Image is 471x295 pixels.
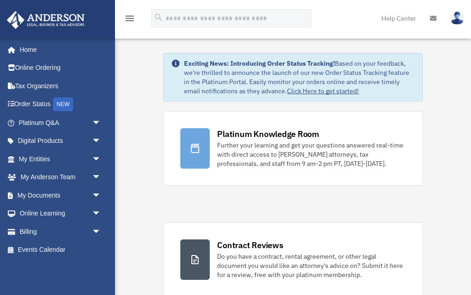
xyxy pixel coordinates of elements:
span: arrow_drop_down [92,132,110,151]
div: Further your learning and get your questions answered real-time with direct access to [PERSON_NAM... [217,141,405,168]
span: arrow_drop_down [92,113,110,132]
a: My Anderson Teamarrow_drop_down [6,168,115,187]
a: Billingarrow_drop_down [6,222,115,241]
span: arrow_drop_down [92,150,110,169]
a: Online Learningarrow_drop_down [6,204,115,223]
div: Contract Reviews [217,239,283,251]
a: My Documentsarrow_drop_down [6,186,115,204]
i: search [154,12,164,23]
a: Events Calendar [6,241,115,259]
a: menu [124,16,135,24]
i: menu [124,13,135,24]
a: Online Ordering [6,59,115,77]
strong: Exciting News: Introducing Order Status Tracking! [184,59,335,68]
a: Tax Organizers [6,77,115,95]
a: Digital Productsarrow_drop_down [6,132,115,150]
span: arrow_drop_down [92,168,110,187]
span: arrow_drop_down [92,186,110,205]
img: Anderson Advisors Platinum Portal [4,11,87,29]
a: Order StatusNEW [6,95,115,114]
div: Do you have a contract, rental agreement, or other legal document you would like an attorney's ad... [217,252,405,279]
a: Home [6,40,110,59]
div: NEW [53,97,73,111]
img: User Pic [450,11,464,25]
a: Platinum Knowledge Room Further your learning and get your questions answered real-time with dire... [163,111,422,186]
a: Click Here to get started! [287,87,359,95]
a: My Entitiesarrow_drop_down [6,150,115,168]
div: Based on your feedback, we're thrilled to announce the launch of our new Order Status Tracking fe... [184,59,414,96]
a: Platinum Q&Aarrow_drop_down [6,113,115,132]
span: arrow_drop_down [92,204,110,223]
span: arrow_drop_down [92,222,110,241]
div: Platinum Knowledge Room [217,128,319,140]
